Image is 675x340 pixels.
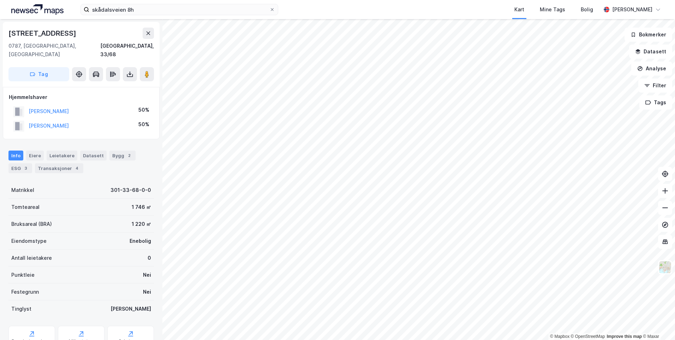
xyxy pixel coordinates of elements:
[11,288,39,296] div: Festegrunn
[89,4,269,15] input: Søk på adresse, matrikkel, gårdeiere, leietakere eller personer
[11,203,40,211] div: Tomteareal
[11,186,34,194] div: Matrikkel
[11,220,52,228] div: Bruksareal (BRA)
[8,163,32,173] div: ESG
[143,271,151,279] div: Nei
[612,5,652,14] div: [PERSON_NAME]
[22,165,29,172] div: 3
[47,151,77,160] div: Leietakere
[126,152,133,159] div: 2
[11,237,47,245] div: Eiendomstype
[631,61,672,76] button: Analyse
[640,306,675,340] iframe: Chat Widget
[132,220,151,228] div: 1 220 ㎡
[514,5,524,14] div: Kart
[80,151,107,160] div: Datasett
[8,28,78,39] div: [STREET_ADDRESS]
[110,186,151,194] div: 301-33-68-0-0
[9,93,154,101] div: Hjemmelshaver
[639,95,672,110] button: Tags
[73,165,80,172] div: 4
[8,42,100,59] div: 0787, [GEOGRAPHIC_DATA], [GEOGRAPHIC_DATA]
[625,28,672,42] button: Bokmerker
[11,4,64,15] img: logo.a4113a55bc3d86da70a041830d287a7e.svg
[35,163,83,173] div: Transaksjoner
[8,67,69,81] button: Tag
[130,237,151,245] div: Enebolig
[11,254,52,262] div: Antall leietakere
[11,305,31,313] div: Tinglyst
[132,203,151,211] div: 1 746 ㎡
[138,120,149,129] div: 50%
[658,260,672,274] img: Z
[11,271,35,279] div: Punktleie
[148,254,151,262] div: 0
[640,306,675,340] div: Kontrollprogram for chat
[540,5,565,14] div: Mine Tags
[629,45,672,59] button: Datasett
[8,151,23,160] div: Info
[143,288,151,296] div: Nei
[581,5,593,14] div: Bolig
[100,42,154,59] div: [GEOGRAPHIC_DATA], 33/68
[638,78,672,93] button: Filter
[607,334,642,339] a: Improve this map
[26,151,44,160] div: Eiere
[138,106,149,114] div: 50%
[110,305,151,313] div: [PERSON_NAME]
[109,151,136,160] div: Bygg
[571,334,605,339] a: OpenStreetMap
[550,334,569,339] a: Mapbox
